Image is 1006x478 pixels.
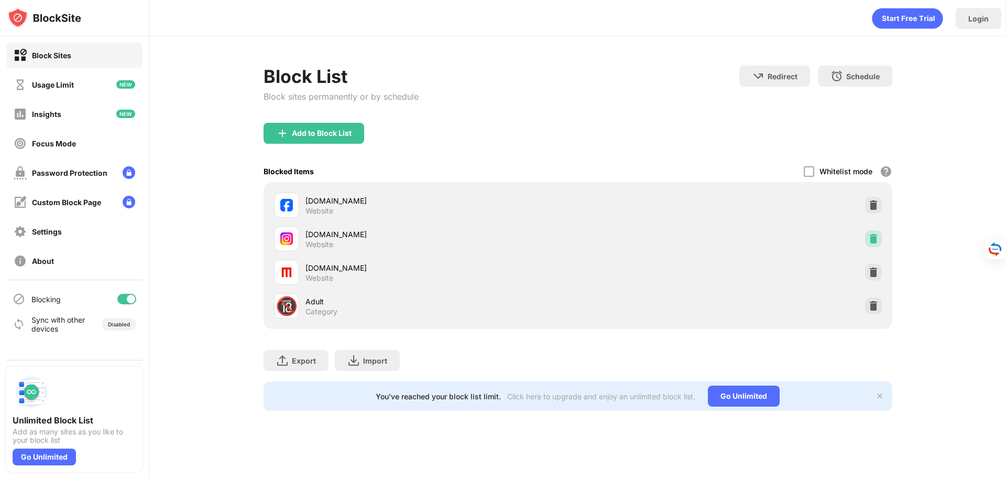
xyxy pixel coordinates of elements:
[14,78,27,91] img: time-usage-off.svg
[108,321,130,327] div: Disabled
[13,449,76,465] div: Go Unlimited
[768,72,797,81] div: Redirect
[7,7,81,28] img: logo-blocksite.svg
[123,166,135,179] img: lock-menu.svg
[32,51,71,60] div: Block Sites
[32,227,62,236] div: Settings
[264,167,314,176] div: Blocked Items
[305,262,578,273] div: [DOMAIN_NAME]
[32,110,61,119] div: Insights
[13,373,50,411] img: push-block-list.svg
[305,229,578,240] div: [DOMAIN_NAME]
[14,196,27,209] img: customize-block-page-off.svg
[14,254,27,268] img: about-off.svg
[13,293,25,305] img: blocking-icon.svg
[276,295,298,317] div: 🔞
[32,257,54,265] div: About
[32,139,76,148] div: Focus Mode
[280,199,293,211] img: favicons
[305,240,333,249] div: Website
[305,273,333,283] div: Website
[32,168,107,177] div: Password Protection
[708,386,780,407] div: Go Unlimited
[32,198,101,207] div: Custom Block Page
[363,356,387,365] div: Import
[846,72,880,81] div: Schedule
[968,14,989,23] div: Login
[280,266,293,279] img: favicons
[872,8,943,29] div: animation
[14,137,27,150] img: focus-off.svg
[13,428,136,444] div: Add as many sites as you like to your block list
[264,91,419,102] div: Block sites permanently or by schedule
[305,296,578,307] div: Adult
[32,80,74,89] div: Usage Limit
[376,392,501,401] div: You’ve reached your block list limit.
[305,195,578,206] div: [DOMAIN_NAME]
[31,295,61,304] div: Blocking
[116,110,135,118] img: new-icon.svg
[14,225,27,238] img: settings-off.svg
[292,356,316,365] div: Export
[14,49,27,62] img: block-on.svg
[116,80,135,89] img: new-icon.svg
[264,66,419,87] div: Block List
[305,307,337,316] div: Category
[292,129,352,137] div: Add to Block List
[13,318,25,331] img: sync-icon.svg
[305,206,333,216] div: Website
[14,166,27,179] img: password-protection-off.svg
[31,315,85,333] div: Sync with other devices
[507,392,695,401] div: Click here to upgrade and enjoy an unlimited block list.
[13,415,136,426] div: Unlimited Block List
[280,232,293,245] img: favicons
[123,196,135,208] img: lock-menu.svg
[876,392,884,400] img: x-button.svg
[14,108,27,121] img: insights-off.svg
[819,167,872,176] div: Whitelist mode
